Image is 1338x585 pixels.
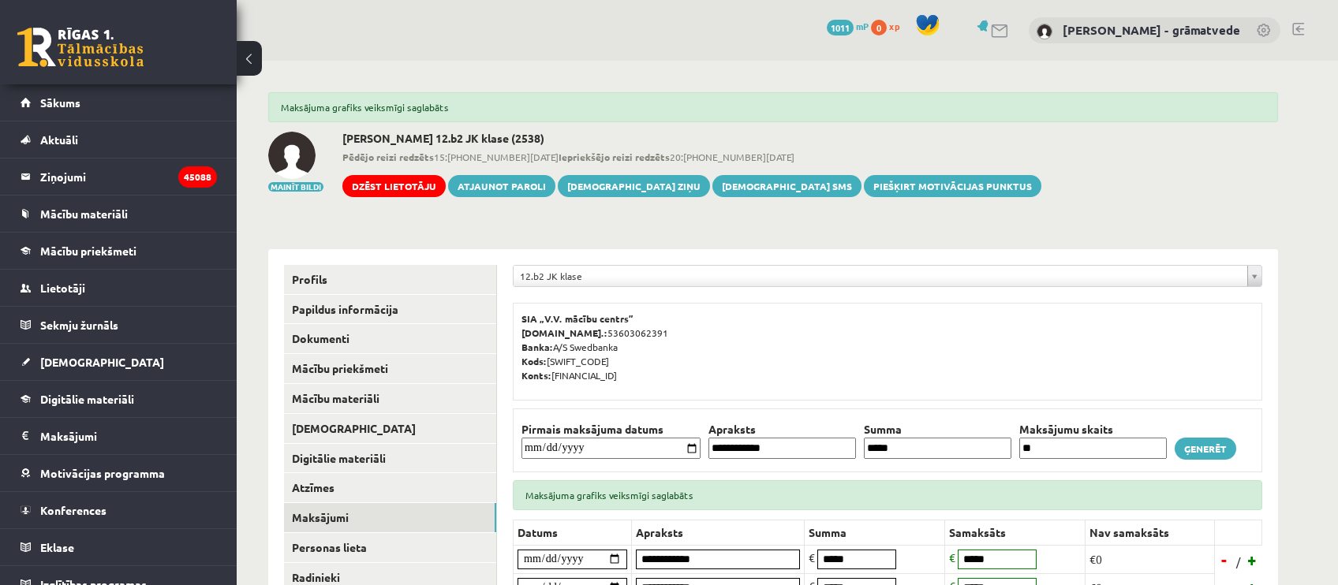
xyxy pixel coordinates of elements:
[558,175,710,197] a: [DEMOGRAPHIC_DATA] ziņu
[945,520,1086,545] th: Samaksāts
[21,418,217,454] a: Maksājumi
[284,473,496,502] a: Atzīmes
[268,132,316,179] img: Leons Laikovskis
[284,444,496,473] a: Digitālie materiāli
[521,311,1254,382] p: 53603062391 A/S Swedbanka [SWIFT_CODE] [FINANCIAL_ID]
[284,414,496,443] a: [DEMOGRAPHIC_DATA]
[1037,24,1052,39] img: Antra Sondore - grāmatvede
[860,421,1015,438] th: Summa
[342,150,1041,164] span: 15:[PHONE_NUMBER][DATE] 20:[PHONE_NUMBER][DATE]
[21,455,217,491] a: Motivācijas programma
[448,175,555,197] a: Atjaunot paroli
[40,318,118,332] span: Sekmju žurnāls
[284,295,496,324] a: Papildus informācija
[632,520,805,545] th: Apraksts
[21,492,217,528] a: Konferences
[518,421,705,438] th: Pirmais maksājuma datums
[521,369,551,382] b: Konts:
[17,28,144,67] a: Rīgas 1. Tālmācības vidusskola
[342,132,1041,145] h2: [PERSON_NAME] 12.b2 JK klase (2538)
[268,92,1278,122] div: Maksājuma grafiks veiksmīgi saglabāts
[514,266,1261,286] a: 12.b2 JK klase
[1086,545,1215,573] td: €0
[513,480,1262,510] div: Maksājuma grafiks veiksmīgi saglabāts
[21,196,217,232] a: Mācību materiāli
[284,503,496,532] a: Maksājumi
[864,175,1041,197] a: Piešķirt motivācijas punktus
[521,355,547,367] b: Kods:
[40,466,165,480] span: Motivācijas programma
[40,158,217,195] legend: Ziņojumi
[40,540,74,554] span: Eklase
[856,20,869,32] span: mP
[521,312,634,325] b: SIA „V.V. mācību centrs”
[21,307,217,343] a: Sekmju žurnāls
[949,550,955,565] span: €
[520,266,1241,286] span: 12.b2 JK klase
[40,418,217,454] legend: Maksājumi
[40,392,134,406] span: Digitālie materiāli
[284,354,496,383] a: Mācību priekšmeti
[1245,548,1261,572] a: +
[521,326,607,339] b: [DOMAIN_NAME].:
[1175,438,1236,460] a: Ģenerēt
[1015,421,1171,438] th: Maksājumu skaits
[21,121,217,158] a: Aktuāli
[21,344,217,380] a: [DEMOGRAPHIC_DATA]
[178,166,217,188] i: 45088
[284,533,496,562] a: Personas lieta
[712,175,861,197] a: [DEMOGRAPHIC_DATA] SMS
[21,84,217,121] a: Sākums
[521,341,553,353] b: Banka:
[871,20,907,32] a: 0 xp
[559,151,670,163] b: Iepriekšējo reizi redzēts
[1235,553,1243,570] span: /
[21,158,217,195] a: Ziņojumi45088
[21,233,217,269] a: Mācību priekšmeti
[342,151,434,163] b: Pēdējo reizi redzēts
[284,384,496,413] a: Mācību materiāli
[40,281,85,295] span: Lietotāji
[21,529,217,565] a: Eklase
[40,95,80,110] span: Sākums
[21,381,217,417] a: Digitālie materiāli
[40,132,78,147] span: Aktuāli
[284,265,496,294] a: Profils
[805,520,945,545] th: Summa
[40,207,128,221] span: Mācību materiāli
[514,520,632,545] th: Datums
[21,270,217,306] a: Lietotāji
[1086,520,1215,545] th: Nav samaksāts
[889,20,899,32] span: xp
[342,175,446,197] a: Dzēst lietotāju
[1217,548,1232,572] a: -
[827,20,869,32] a: 1011 mP
[1063,22,1240,38] a: [PERSON_NAME] - grāmatvede
[40,355,164,369] span: [DEMOGRAPHIC_DATA]
[40,244,136,258] span: Mācību priekšmeti
[705,421,860,438] th: Apraksts
[827,20,854,35] span: 1011
[871,20,887,35] span: 0
[40,503,107,517] span: Konferences
[809,550,815,565] span: €
[284,324,496,353] a: Dokumenti
[268,182,323,192] button: Mainīt bildi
